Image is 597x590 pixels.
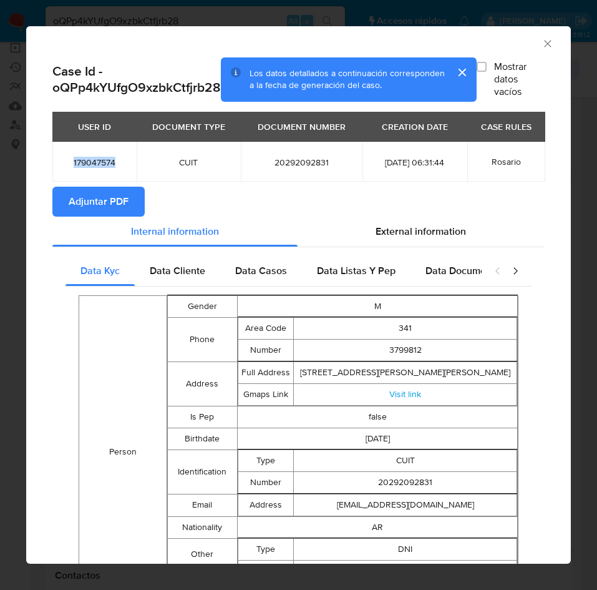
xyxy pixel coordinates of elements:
[250,116,353,137] div: DOCUMENT NUMBER
[389,388,421,400] a: Visit link
[294,494,517,516] td: [EMAIL_ADDRESS][DOMAIN_NAME]
[238,471,294,493] td: Number
[238,560,294,582] td: Number
[238,450,294,471] td: Type
[494,61,545,98] span: Mostrar datos vacíos
[167,516,237,538] td: Nationality
[294,450,517,471] td: CUIT
[294,471,517,493] td: 20292092831
[238,406,518,428] td: false
[131,224,219,238] span: Internal information
[167,295,237,317] td: Gender
[80,263,120,278] span: Data Kyc
[67,157,122,168] span: 179047574
[167,428,237,450] td: Birthdate
[167,538,237,583] td: Other Identifications
[238,428,518,450] td: [DATE]
[447,57,477,87] button: cerrar
[477,62,487,72] input: Mostrar datos vacíos
[238,295,518,317] td: M
[167,406,237,428] td: Is Pep
[317,263,396,278] span: Data Listas Y Pep
[167,317,237,361] td: Phone
[425,263,519,278] span: Data Documentacion
[374,116,455,137] div: CREATION DATE
[541,37,553,49] button: Cerrar ventana
[26,26,571,564] div: closure-recommendation-modal
[235,263,287,278] span: Data Casos
[294,361,517,383] td: [STREET_ADDRESS][PERSON_NAME][PERSON_NAME]
[66,256,482,286] div: Detailed internal info
[238,339,294,361] td: Number
[238,516,518,538] td: AR
[238,383,294,405] td: Gmaps Link
[69,188,129,215] span: Adjuntar PDF
[52,63,221,96] h2: Case Id - oQPp4kYUfgO9xzbkCtfjrb28
[150,263,205,278] span: Data Cliente
[70,116,119,137] div: USER ID
[167,450,237,494] td: Identification
[238,361,294,383] td: Full Address
[250,67,445,92] span: Los datos detallados a continuación corresponden a la fecha de generación del caso.
[492,155,521,168] span: Rosario
[256,157,347,168] span: 20292092831
[377,157,452,168] span: [DATE] 06:31:44
[294,538,517,560] td: DNI
[473,116,539,137] div: CASE RULES
[238,494,294,516] td: Address
[294,339,517,361] td: 3799812
[145,116,233,137] div: DOCUMENT TYPE
[167,494,237,516] td: Email
[376,224,466,238] span: External information
[52,187,145,217] button: Adjuntar PDF
[238,317,294,339] td: Area Code
[152,157,226,168] span: CUIT
[294,317,517,339] td: 341
[294,560,517,582] td: 29209283
[52,217,545,247] div: Detailed info
[238,538,294,560] td: Type
[167,361,237,406] td: Address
